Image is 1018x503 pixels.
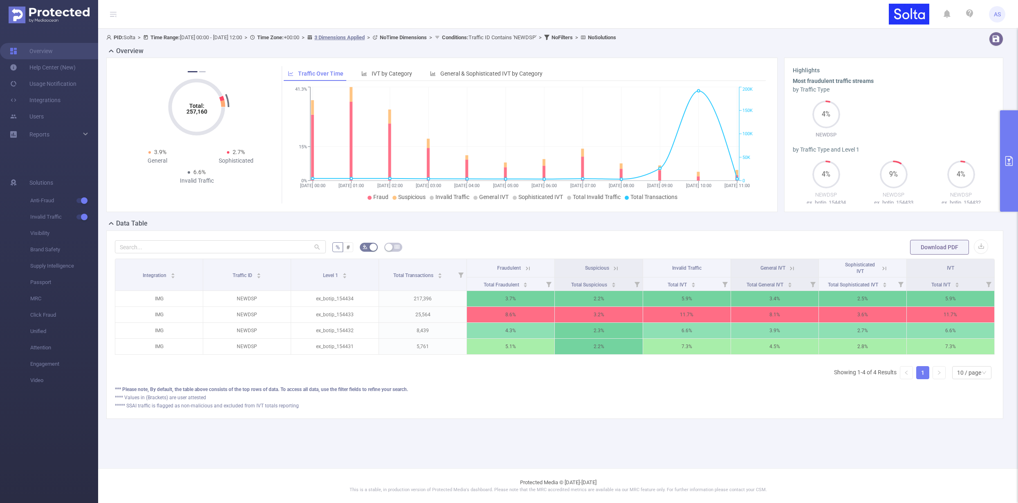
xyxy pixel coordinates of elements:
span: Invalid Traffic [30,209,98,225]
input: Search... [115,240,326,253]
tspan: [DATE] 10:00 [686,183,711,188]
p: 5.9% [907,291,994,306]
p: 7.3% [643,339,731,354]
p: 2.7% [819,323,906,338]
p: 3.6% [819,307,906,322]
li: 1 [916,366,929,379]
p: 217,396 [379,291,466,306]
tspan: [DATE] 02:00 [377,183,403,188]
span: Click Fraud [30,307,98,323]
span: Suspicious [585,265,609,271]
span: > [365,34,372,40]
p: 11.7% [643,307,731,322]
i: icon: caret-down [257,275,261,277]
i: icon: table [395,244,399,249]
button: Download PDF [910,240,969,255]
i: Filter menu [719,277,731,291]
tspan: [DATE] 01:00 [339,183,364,188]
p: 4.3% [467,323,554,338]
p: IMG [115,307,203,322]
div: Sort [523,281,528,286]
a: Integrations [10,92,61,108]
span: > [427,34,435,40]
span: General IVT [760,265,785,271]
p: 25,564 [379,307,466,322]
i: icon: caret-up [437,272,442,274]
p: ex_botip_154433 [860,199,927,207]
i: Filter menu [807,277,818,291]
p: ex_botip_154434 [291,291,379,306]
tspan: 50K [742,155,750,160]
span: Attention [30,340,98,356]
p: 6.6% [643,323,731,338]
i: icon: bar-chart [361,71,367,76]
p: 5.9% [643,291,731,306]
span: Fraudulent [497,265,521,271]
a: 1 [917,367,929,379]
i: icon: caret-down [523,284,528,286]
p: NEWDSP [203,323,291,338]
span: Integration [143,273,168,278]
p: 8.6% [467,307,554,322]
i: icon: caret-up [170,272,175,274]
tspan: 100K [742,132,753,137]
div: 10 / page [957,367,981,379]
i: icon: caret-up [523,281,528,284]
span: Engagement [30,356,98,372]
tspan: 257,160 [186,108,207,115]
i: Filter menu [631,277,643,291]
span: 4% [812,111,840,118]
b: No Filters [552,34,573,40]
i: icon: caret-down [342,275,347,277]
div: ***** SSAI traffic is flagged as non-malicious and excluded from IVT totals reporting [115,402,995,409]
span: Total IVT [931,282,952,288]
span: Reports [29,131,49,138]
p: NEWDSP [203,339,291,354]
i: icon: bg-colors [363,244,368,249]
span: Solutions [29,174,53,191]
div: *** Please note, By default, the table above consists of the top rows of data. To access all data... [115,386,995,393]
i: icon: caret-up [342,272,347,274]
p: 2.5% [819,291,906,306]
span: 4% [947,171,975,178]
span: Video [30,372,98,389]
span: Passport [30,274,98,291]
button: 2 [199,71,206,72]
img: Protected Media [9,7,90,23]
b: Most fraudulent traffic streams [793,78,874,84]
span: > [135,34,143,40]
i: icon: caret-down [882,284,887,286]
tspan: 41.3% [295,87,307,92]
p: 11.7% [907,307,994,322]
i: Filter menu [895,277,906,291]
span: Total Sophisticated IVT [828,282,879,288]
tspan: [DATE] 09:00 [647,183,673,188]
p: ex_botip_154433 [291,307,379,322]
b: No Solutions [588,34,616,40]
i: icon: down [982,370,987,376]
span: Total Transactions [630,194,677,200]
span: Level 1 [323,273,339,278]
i: Filter menu [983,277,994,291]
i: icon: caret-down [691,284,695,286]
span: Sophisticated IVT [518,194,563,200]
tspan: 150K [742,108,753,113]
span: # [346,244,350,250]
p: NEWDSP [203,291,291,306]
span: 6.6% [193,169,206,175]
span: % [336,244,340,250]
i: icon: caret-up [882,281,887,284]
span: > [299,34,307,40]
span: Traffic ID Contains 'NEWDSP' [442,34,536,40]
p: IMG [115,291,203,306]
tspan: [DATE] 03:00 [416,183,441,188]
div: Invalid Traffic [157,177,236,185]
b: No Time Dimensions [380,34,427,40]
div: Sort [611,281,616,286]
p: 6.6% [907,323,994,338]
span: 3.9% [154,149,166,155]
span: Sophisticated IVT [845,262,875,274]
span: > [573,34,581,40]
span: Invalid Traffic [435,194,469,200]
i: icon: caret-up [691,281,695,284]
